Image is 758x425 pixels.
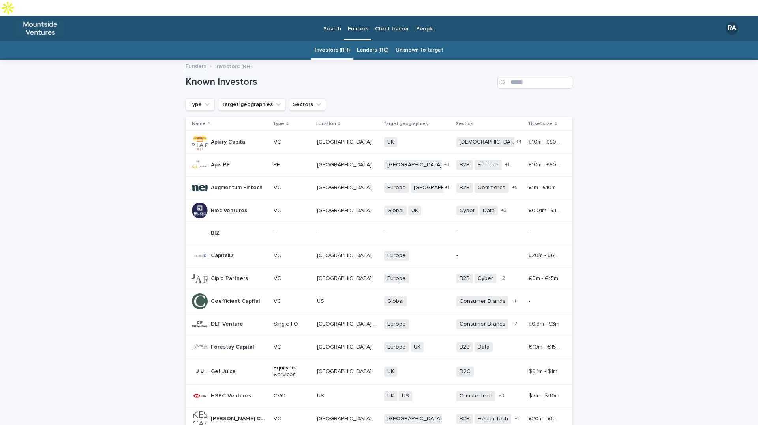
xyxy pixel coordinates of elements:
span: + 2 [501,208,507,213]
span: [DEMOGRAPHIC_DATA] [456,137,522,147]
span: + 2 [499,276,505,281]
span: + 1 [512,299,516,304]
span: Consumer Brands [456,319,508,329]
a: Lenders (RG) [357,41,388,60]
p: B|Z [211,228,221,237]
span: B2B [456,160,473,170]
tr: Forestay CapitalForestay Capital VC[GEOGRAPHIC_DATA][GEOGRAPHIC_DATA] EuropeUKB2BData€10m - €15m€... [186,336,572,358]
p: VC [274,416,311,422]
p: VC [274,185,311,191]
a: Unknown to target [396,41,443,60]
span: UK [408,206,421,216]
p: Apiary Capital [211,137,248,145]
p: £20m - £50m [529,414,562,422]
p: [GEOGRAPHIC_DATA] [317,342,373,350]
a: Investors (RH) [315,41,350,60]
p: - [317,228,320,237]
tr: Coefficient CapitalCoefficient Capital VCUSUS GlobalConsumer Brands+1-- [186,290,572,313]
tr: Bloc VenturesBloc Ventures VC[GEOGRAPHIC_DATA][GEOGRAPHIC_DATA] GlobalUKCyberData+2£0.01m - £10m£... [186,199,572,222]
span: + 1 [445,185,449,190]
p: - [529,228,532,237]
p: €10m - €15m [529,342,562,350]
tr: DLF VentureDLF Venture Single FO[GEOGRAPHIC_DATA] / [GEOGRAPHIC_DATA] / [GEOGRAPHIC_DATA][GEOGRAP... [186,313,572,336]
tr: Get JuiceGet Juice Equity for Services[GEOGRAPHIC_DATA][GEOGRAPHIC_DATA] UKD2C$0.1m - $1m$0.1m - $1m [186,358,572,385]
tr: HSBC VenturesHSBC Ventures CVCUSUS UKUSClimate Tech+3$5m - $40m$5m - $40m [186,384,572,407]
span: Data [480,206,498,216]
p: Coefficient Capital [211,296,261,305]
span: Global [384,206,407,216]
p: - [384,230,450,237]
p: Apis PE [211,160,231,168]
img: ocD6MQ3pT7Gfft3G6jrd [16,21,65,36]
p: - [456,252,522,259]
p: Location [316,119,336,128]
p: £20m - £60m [529,251,562,259]
span: Cyber [456,206,478,216]
span: Consumer Brands [456,296,508,306]
p: Funders [348,16,368,32]
span: B2B [456,342,473,352]
p: CVC [274,393,311,399]
p: Equity for Services [274,365,311,378]
p: VC [274,139,311,145]
span: + 3 [499,393,504,398]
button: Target geographies [218,98,286,111]
p: HSBC Ventures [211,391,253,399]
p: People [416,16,434,32]
tr: CapitalDCapitalD VC[GEOGRAPHIC_DATA][GEOGRAPHIC_DATA] Europe-£20m - £60m£20m - £60m [186,244,572,267]
p: £1m - £10m [529,183,557,191]
p: VC [274,252,311,259]
p: CapitalD [211,251,235,259]
p: Ticket size [528,119,553,128]
p: [GEOGRAPHIC_DATA] [317,160,373,168]
p: Investors (RH) [215,62,252,70]
span: Climate Tech [456,391,495,401]
a: Search [320,16,344,40]
span: Europe [384,183,409,193]
span: + 4 [516,140,522,144]
span: Health Tech [475,414,511,424]
p: PE [274,162,311,168]
h1: Known Investors [186,76,494,88]
span: D2C [456,367,474,377]
p: $5m - $40m [529,391,561,399]
span: Global [384,296,407,306]
tr: Cipio PartnersCipio Partners VC[GEOGRAPHIC_DATA][GEOGRAPHIC_DATA] EuropeB2BCyber+2€5m - €15m€5m -... [186,267,572,290]
p: [GEOGRAPHIC_DATA] [317,414,373,422]
span: + 1 [505,162,509,167]
p: €5m - €15m [529,274,560,282]
a: Funders [344,16,371,39]
input: Search [497,76,572,89]
p: Luxembourg / London / Brussels [317,319,379,328]
span: + 2 [512,322,517,326]
span: Europe [384,342,409,352]
p: [GEOGRAPHIC_DATA] [317,206,373,214]
span: Europe [384,251,409,261]
a: People [413,16,437,40]
p: £0.01m - £10m [529,206,562,214]
span: Cyber [475,274,496,283]
p: Target geographies [383,119,428,128]
p: DLF Venture [211,319,245,328]
p: [GEOGRAPHIC_DATA] [317,183,373,191]
span: UK [384,137,397,147]
p: Type [273,119,284,128]
p: Client tracker [375,16,409,32]
div: RA [726,22,738,35]
span: + 5 [512,185,518,190]
p: Name [192,119,206,128]
p: £10m - £80m [529,137,562,145]
span: UK [384,391,397,401]
p: [GEOGRAPHIC_DATA] [317,251,373,259]
p: US [317,391,326,399]
span: Europe [384,319,409,329]
span: B2B [456,274,473,283]
span: UK [411,342,424,352]
span: Data [475,342,493,352]
span: UK [384,367,397,377]
button: Sectors [289,98,326,111]
p: [GEOGRAPHIC_DATA] [317,137,373,145]
span: [GEOGRAPHIC_DATA] [384,160,445,170]
span: Commerce [475,183,509,193]
span: + 1 [514,416,519,421]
